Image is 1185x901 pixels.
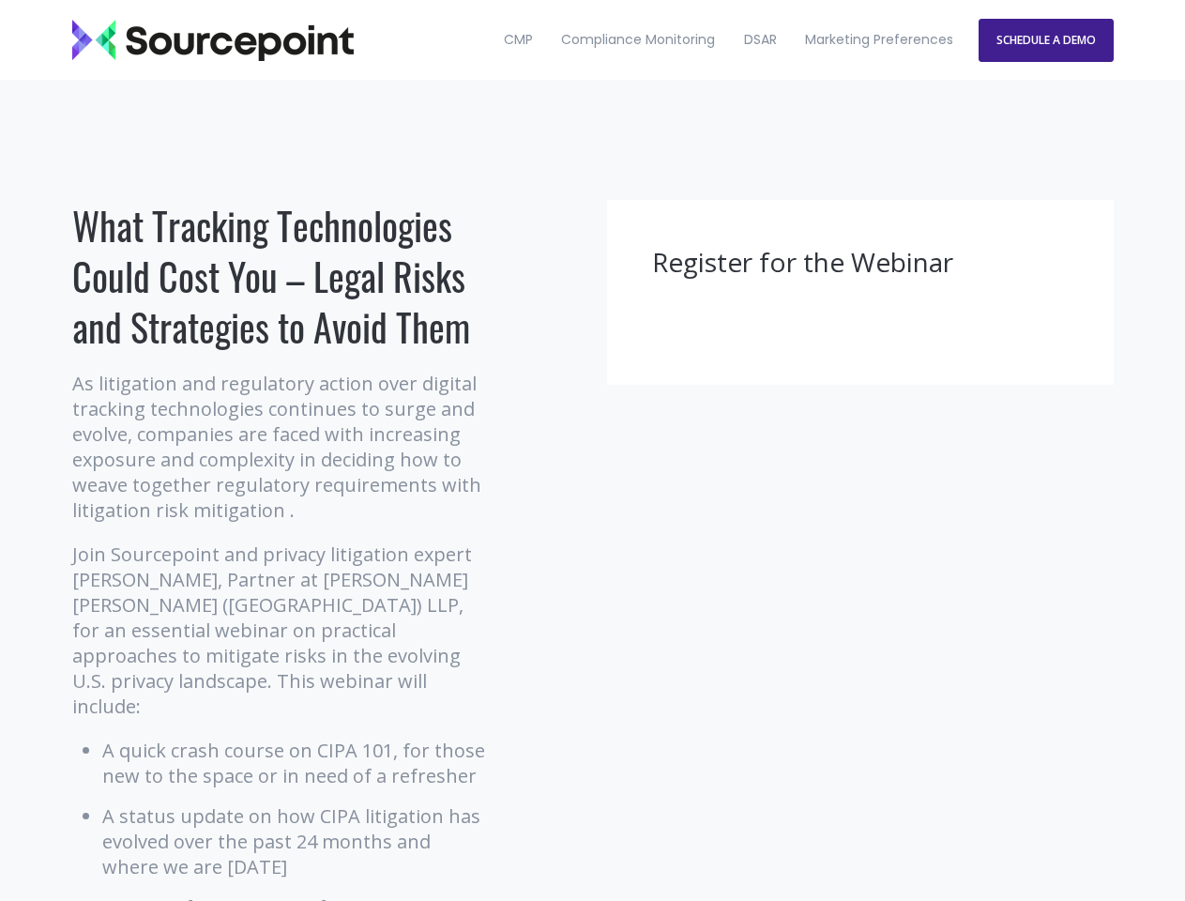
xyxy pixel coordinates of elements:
[72,542,490,719] p: Join Sourcepoint and privacy litigation expert [PERSON_NAME], Partner at [PERSON_NAME] [PERSON_NA...
[102,803,490,879] li: A status update on how CIPA litigation has evolved over the past 24 months and where we are [DATE]
[72,371,490,523] p: As litigation and regulatory action over digital tracking technologies continues to surge and evo...
[72,200,490,352] h1: What Tracking Technologies Could Cost You – Legal Risks and Strategies to Avoid Them
[72,20,354,61] img: Sourcepoint_logo_black_transparent (2)-2
[979,19,1114,62] a: SCHEDULE A DEMO
[102,738,490,788] li: A quick crash course on CIPA 101, for those new to the space or in need of a refresher
[652,245,1069,281] h3: Register for the Webinar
